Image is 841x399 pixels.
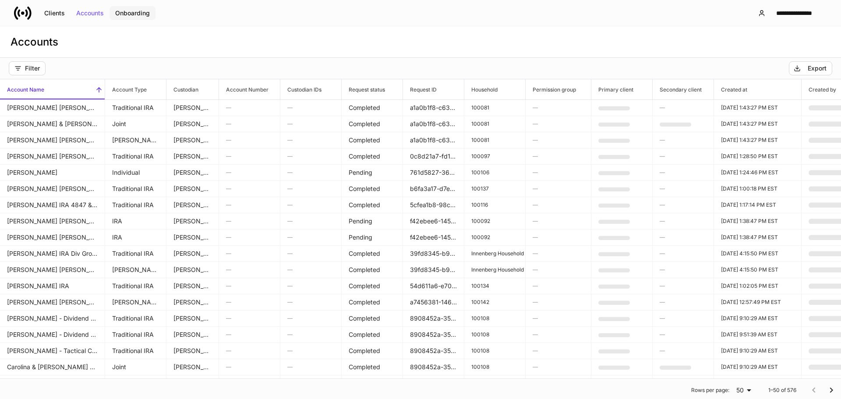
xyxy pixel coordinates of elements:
[714,181,802,197] td: 2024-12-12T18:00:18.670Z
[471,347,518,354] p: 100108
[166,181,219,197] td: Schwab
[591,181,653,197] td: 9a71240a-4d14-4839-9367-387dc06ff64a
[533,298,584,306] h6: —
[721,104,794,111] p: [DATE] 1:43:27 PM EST
[533,217,584,225] h6: —
[166,79,219,99] span: Custodian
[342,132,403,148] td: Completed
[166,213,219,230] td: Schwab
[403,230,464,246] td: f42ebee6-1454-4c27-8a41-4c7dbdb1477b
[591,230,653,246] td: 3d0406a7-b83c-4b91-9128-a6f846bd13d6
[714,294,802,311] td: 2024-12-12T17:57:49.141Z
[471,185,518,192] p: 100137
[714,359,802,375] td: 2024-12-23T14:10:29.437Z
[471,104,518,111] p: 100081
[287,298,334,306] h6: —
[342,165,403,181] td: Pending
[166,116,219,132] td: Schwab
[471,250,518,257] p: Innenberg Household
[287,282,334,290] h6: —
[403,311,464,327] td: 8908452a-353e-4cb9-ac8f-005c607302ed
[471,201,518,208] p: 100116
[287,201,334,209] h6: —
[471,218,518,225] p: 100092
[105,116,166,132] td: Joint
[39,6,71,20] button: Clients
[533,184,584,193] h6: —
[166,148,219,165] td: Schwab
[342,278,403,294] td: Completed
[342,197,403,213] td: Completed
[591,85,633,94] h6: Primary client
[105,165,166,181] td: Individual
[653,359,714,375] td: 46d1c8aa-c95a-4d09-ad16-7a20ba57d6c8
[342,327,403,343] td: Completed
[226,330,273,339] h6: —
[721,169,794,176] p: [DATE] 1:24:46 PM EST
[166,197,219,213] td: Schwab
[533,120,584,128] h6: —
[802,85,836,94] h6: Created by
[721,282,794,290] p: [DATE] 1:02:05 PM EST
[660,136,707,144] h6: —
[733,386,754,395] div: 50
[342,85,385,94] h6: Request status
[591,213,653,230] td: 3d0406a7-b83c-4b91-9128-a6f846bd13d6
[105,181,166,197] td: Traditional IRA
[660,346,707,355] h6: —
[721,347,794,354] p: [DATE] 9:10:29 AM EST
[721,185,794,192] p: [DATE] 1:00:18 PM EST
[403,278,464,294] td: 54d611a6-e705-44cc-9bc2-90770e322f2b
[471,315,518,322] p: 100108
[105,375,166,392] td: Unknown Type
[721,331,794,338] p: [DATE] 9:51:39 AM EST
[105,213,166,230] td: IRA
[464,79,525,99] span: Household
[714,311,802,327] td: 2024-12-23T14:10:29.385Z
[660,249,707,258] h6: —
[287,152,334,160] h6: —
[533,201,584,209] h6: —
[280,79,341,99] span: Custodian IDs
[533,152,584,160] h6: —
[714,116,802,132] td: 2024-12-12T18:43:27.175Z
[591,359,653,375] td: 3c0c352d-1a9f-40af-929d-2ad54830266f
[660,298,707,306] h6: —
[110,6,155,20] button: Onboarding
[721,299,794,306] p: [DATE] 12:57:49 PM EST
[533,103,584,112] h6: —
[533,136,584,144] h6: —
[714,79,801,99] span: Created at
[287,233,334,241] h6: —
[533,330,584,339] h6: —
[471,282,518,290] p: 100134
[403,213,464,230] td: f42ebee6-1454-4c27-8a41-4c7dbdb1477b
[660,184,707,193] h6: —
[714,278,802,294] td: 2024-12-12T18:02:05.750Z
[403,246,464,262] td: 39fd8345-b9c4-48e9-8684-a28be486ce01
[342,116,403,132] td: Completed
[653,85,702,94] h6: Secondary client
[76,10,104,16] div: Accounts
[714,230,802,246] td: 2024-12-12T18:38:47.585Z
[287,314,334,322] h6: —
[721,137,794,144] p: [DATE] 1:43:27 PM EST
[105,197,166,213] td: Traditional IRA
[287,168,334,177] h6: —
[660,330,707,339] h6: —
[721,364,794,371] p: [DATE] 9:10:29 AM EST
[226,103,273,112] h6: —
[226,282,273,290] h6: —
[714,148,802,165] td: 2024-12-12T18:28:50.044Z
[403,100,464,116] td: a1a0b1f8-c63f-4d65-b613-d753ee8ed0f1
[714,213,802,230] td: 2024-12-12T18:38:47.584Z
[403,262,464,278] td: 39fd8345-b9c4-48e9-8684-a28be486ce01
[342,359,403,375] td: Completed
[166,262,219,278] td: Schwab
[105,359,166,375] td: Joint
[105,230,166,246] td: IRA
[115,10,150,16] div: Onboarding
[403,79,464,99] span: Request ID
[403,132,464,148] td: a1a0b1f8-c63f-4d65-b613-d753ee8ed0f1
[721,120,794,127] p: [DATE] 1:43:27 PM EST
